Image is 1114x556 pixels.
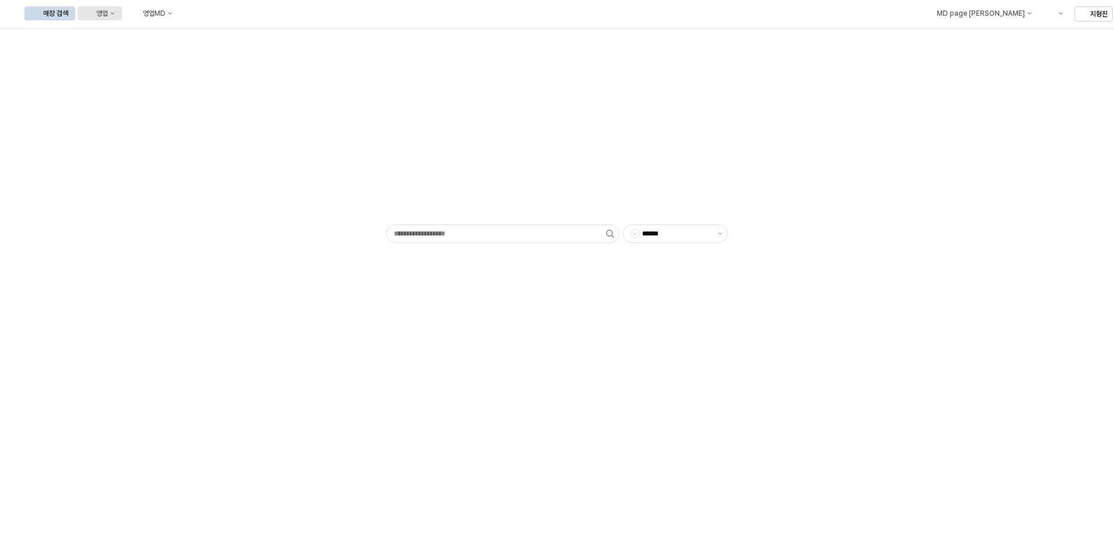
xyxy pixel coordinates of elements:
button: 매장 검색 [24,6,75,20]
div: 영업MD [143,9,165,17]
div: MD page [PERSON_NAME] [936,9,1024,17]
button: MD page [PERSON_NAME] [918,6,1038,20]
button: 영업MD [124,6,179,20]
button: 지형진 [1074,6,1113,22]
div: MD page 이동 [918,6,1038,20]
div: 매장 검색 [43,9,68,17]
span: - [631,230,639,238]
button: 영업 [77,6,122,20]
div: Menu item 6 [1041,6,1070,20]
p: 지형진 [1090,9,1108,19]
button: 제안 사항 표시 [713,225,727,242]
div: 영업 [96,9,108,17]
